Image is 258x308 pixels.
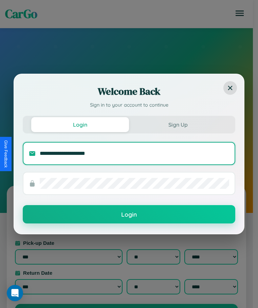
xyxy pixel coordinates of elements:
button: Login [31,117,129,132]
button: Login [23,205,235,223]
h2: Welcome Back [23,85,235,98]
p: Sign in to your account to continue [23,102,235,109]
div: Open Intercom Messenger [7,285,23,301]
button: Sign Up [129,117,227,132]
div: Give Feedback [3,140,8,168]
